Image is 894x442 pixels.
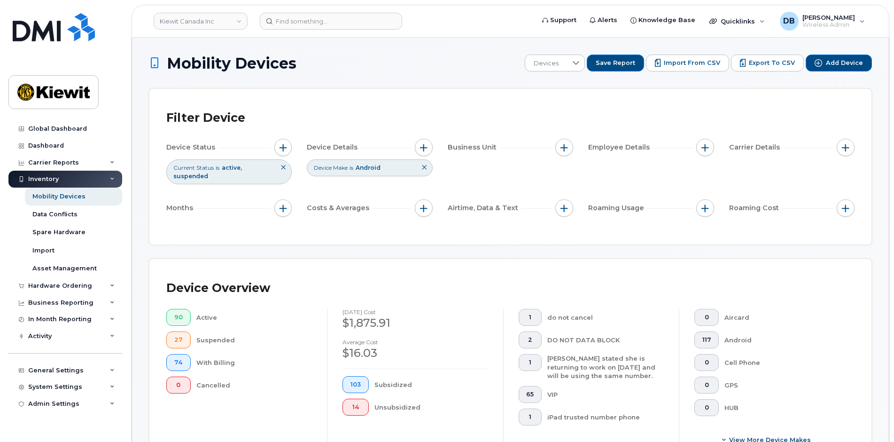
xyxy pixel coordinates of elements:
[196,354,312,371] div: With Billing
[853,401,887,435] iframe: Messenger Launcher
[342,376,369,393] button: 103
[166,106,245,130] div: Filter Device
[350,403,361,411] span: 14
[526,391,534,398] span: 65
[173,173,208,180] span: suspended
[702,314,711,321] span: 0
[307,142,360,152] span: Device Details
[702,404,711,411] span: 0
[314,164,348,172] span: Device Make
[702,381,711,389] span: 0
[374,376,488,393] div: Subsidized
[724,354,840,371] div: Cell Phone
[731,55,804,71] button: Export to CSV
[806,55,872,71] button: Add Device
[166,377,191,394] button: 0
[724,331,840,348] div: Android
[342,399,369,416] button: 14
[519,409,542,426] button: 1
[596,59,635,67] span: Save Report
[587,55,644,71] button: Save Report
[526,336,534,344] span: 2
[166,276,270,300] div: Device Overview
[526,314,534,321] span: 1
[448,142,499,152] span: Business Unit
[694,354,719,371] button: 0
[724,377,840,394] div: GPS
[519,309,542,326] button: 1
[166,203,196,213] span: Months
[374,399,488,416] div: Unsubsidized
[174,314,183,321] span: 90
[166,331,191,348] button: 27
[729,142,783,152] span: Carrier Details
[525,55,567,72] span: Devices
[694,331,719,348] button: 117
[729,203,782,213] span: Roaming Cost
[702,336,711,344] span: 117
[196,331,312,348] div: Suspended
[526,359,534,366] span: 1
[356,164,381,171] span: Android
[664,59,720,67] span: Import from CSV
[547,354,664,380] div: [PERSON_NAME] stated she is returning to work on [DATE] and will be using the same number.
[448,203,521,213] span: Airtime, Data & Text
[216,164,219,172] span: is
[526,413,534,421] span: 1
[350,164,353,172] span: is
[547,309,664,326] div: do not cancel
[173,164,214,172] span: Current Status
[307,203,372,213] span: Costs & Averages
[166,354,191,371] button: 74
[350,381,361,388] span: 103
[588,142,653,152] span: Employee Details
[724,309,840,326] div: Aircard
[196,309,312,326] div: Active
[702,359,711,366] span: 0
[749,59,795,67] span: Export to CSV
[519,354,542,371] button: 1
[588,203,647,213] span: Roaming Usage
[694,309,719,326] button: 0
[519,386,542,403] button: 65
[167,55,296,71] span: Mobility Devices
[724,399,840,416] div: HUB
[342,345,488,361] div: $16.03
[174,359,183,366] span: 74
[694,399,719,416] button: 0
[826,59,863,67] span: Add Device
[222,164,242,171] span: active
[342,339,488,345] h4: Average cost
[166,142,218,152] span: Device Status
[174,336,183,344] span: 27
[547,331,664,348] div: DO NOT DATA BLOCK
[547,409,664,426] div: iPad trusted number phone
[519,331,542,348] button: 2
[694,377,719,394] button: 0
[547,386,664,403] div: VIP
[166,309,191,326] button: 90
[342,309,488,315] h4: [DATE] cost
[196,377,312,394] div: Cancelled
[174,381,183,389] span: 0
[342,315,488,331] div: $1,875.91
[646,55,729,71] button: Import from CSV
